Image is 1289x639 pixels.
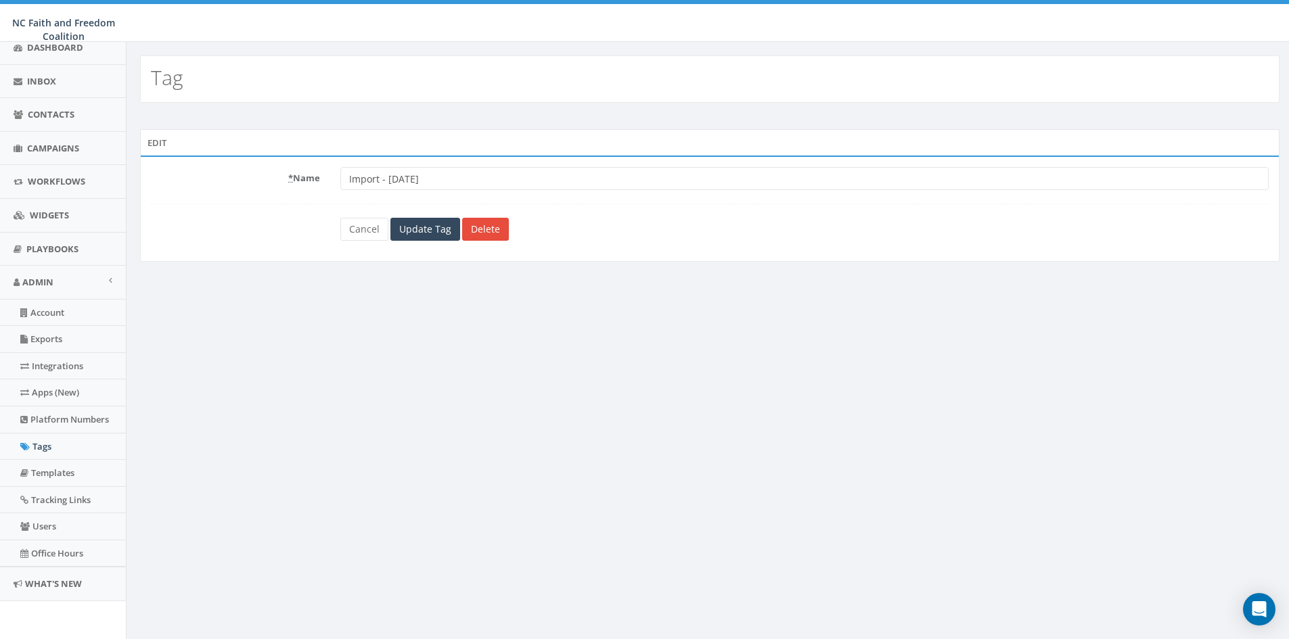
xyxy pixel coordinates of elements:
[288,172,293,184] abbr: required
[390,218,460,241] input: Update Tag
[27,41,83,53] span: Dashboard
[27,142,79,154] span: Campaigns
[27,75,56,87] span: Inbox
[462,218,509,241] a: Delete
[151,66,183,89] h2: Tag
[28,175,85,187] span: Workflows
[22,276,53,288] span: Admin
[140,129,1280,156] div: Edit
[340,218,388,241] a: Cancel
[141,167,330,185] label: Name
[25,577,82,590] span: What's New
[28,108,74,120] span: Contacts
[12,16,115,43] span: NC Faith and Freedom Coalition
[1243,593,1275,625] div: Open Intercom Messenger
[26,243,78,255] span: Playbooks
[30,209,69,221] span: Widgets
